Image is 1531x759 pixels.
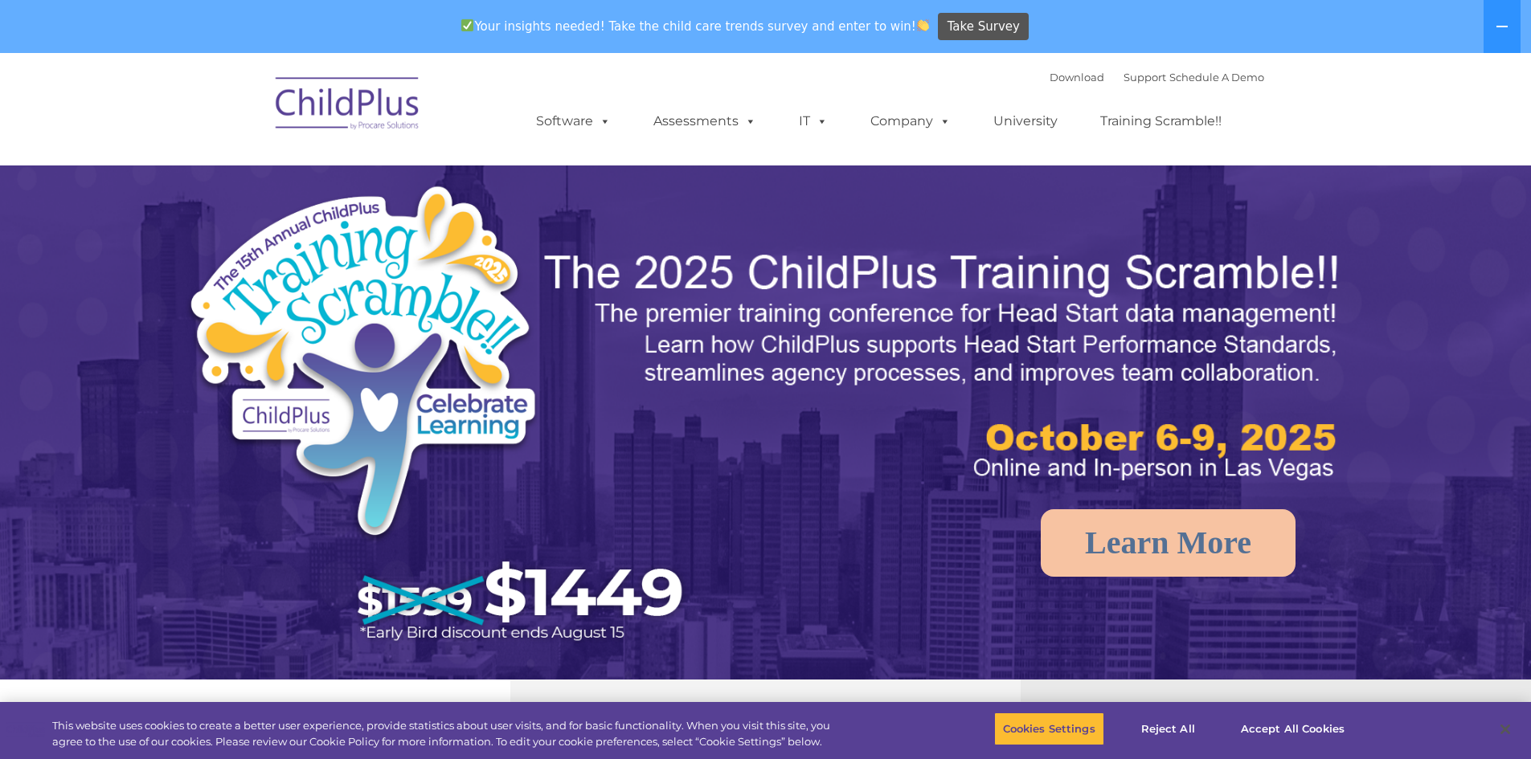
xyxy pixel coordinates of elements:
button: Accept All Cookies [1232,712,1353,746]
a: Company [854,105,967,137]
img: 👏 [917,19,929,31]
a: Take Survey [938,13,1029,41]
a: Learn More [1041,509,1296,577]
button: Reject All [1118,712,1218,746]
button: Cookies Settings [994,712,1104,746]
a: IT [783,105,844,137]
a: Download [1050,71,1104,84]
img: ChildPlus by Procare Solutions [268,66,428,146]
a: Training Scramble!! [1084,105,1238,137]
span: Take Survey [948,13,1020,41]
font: | [1050,71,1264,84]
img: ✅ [461,19,473,31]
a: Software [520,105,627,137]
span: Your insights needed! Take the child care trends survey and enter to win! [455,10,936,42]
div: This website uses cookies to create a better user experience, provide statistics about user visit... [52,718,842,749]
a: Assessments [637,105,772,137]
a: Support [1124,71,1166,84]
a: Schedule A Demo [1169,71,1264,84]
button: Close [1488,712,1523,747]
a: University [977,105,1074,137]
